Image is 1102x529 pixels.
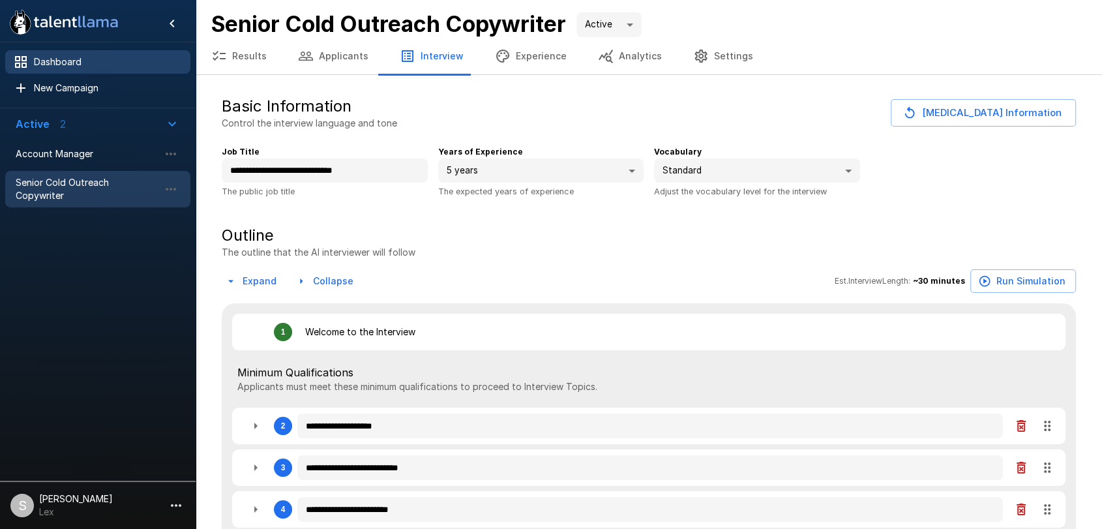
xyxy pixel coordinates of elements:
[835,275,910,288] span: Est. Interview Length:
[232,491,1065,528] div: 4
[281,505,286,514] div: 4
[222,246,415,259] p: The outline that the AI interviewer will follow
[582,38,678,74] button: Analytics
[281,421,286,431] div: 2
[292,269,359,294] button: Collapse
[479,38,582,74] button: Experience
[438,147,523,157] b: Years of Experience
[222,117,397,130] p: Control the interview language and tone
[384,38,479,74] button: Interview
[281,327,286,337] div: 1
[211,10,566,37] b: Senior Cold Outreach Copywriter
[222,147,260,157] b: Job Title
[654,159,860,183] div: Standard
[232,449,1065,486] div: 3
[222,269,282,294] button: Expand
[237,365,1060,380] span: Minimum Qualifications
[282,38,384,74] button: Applicants
[222,96,351,117] h5: Basic Information
[438,185,644,198] p: The expected years of experience
[281,463,286,472] div: 3
[576,12,642,37] div: Active
[970,269,1076,294] button: Run Simulation
[237,380,1060,393] p: Applicants must meet these minimum qualifications to proceed to Interview Topics.
[305,325,415,339] p: Welcome to the Interview
[654,147,702,157] b: Vocabulary
[438,159,644,183] div: 5 years
[196,38,282,74] button: Results
[222,225,415,246] h5: Outline
[913,276,965,286] b: ~ 30 minutes
[232,408,1065,444] div: 2
[654,185,860,198] p: Adjust the vocabulary level for the interview
[222,185,428,198] p: The public job title
[891,99,1076,127] button: [MEDICAL_DATA] Information
[678,38,769,74] button: Settings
